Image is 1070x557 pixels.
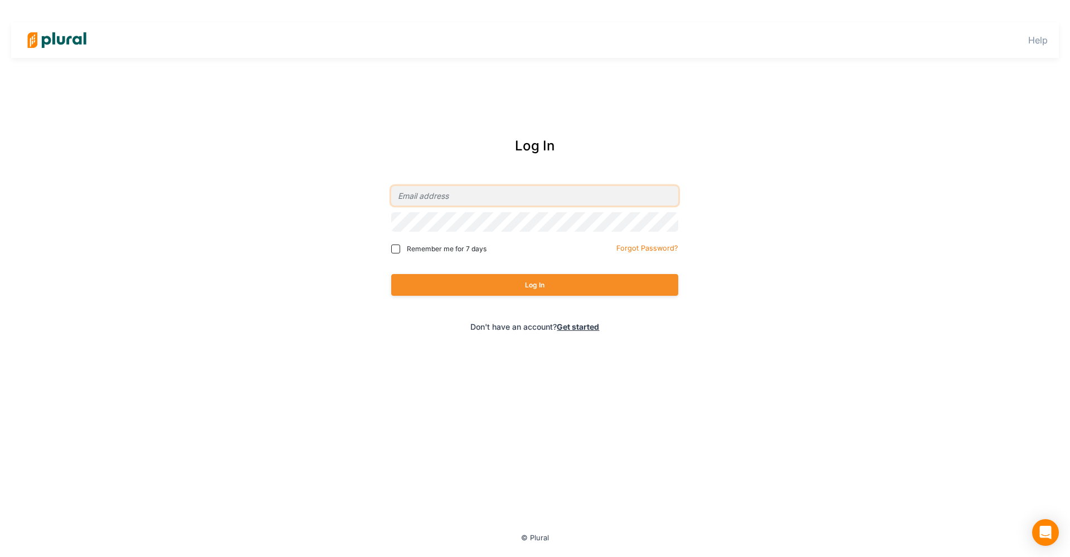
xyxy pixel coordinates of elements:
button: Log In [391,274,678,296]
input: Remember me for 7 days [391,245,400,253]
small: © Plural [521,534,549,542]
a: Forgot Password? [616,242,678,253]
div: Don't have an account? [344,321,727,333]
small: Forgot Password? [616,244,678,252]
input: Email address [391,186,678,206]
span: Remember me for 7 days [407,244,487,254]
a: Help [1028,35,1048,46]
div: Log In [344,136,727,156]
img: Logo for Plural [18,21,96,60]
a: Get started [557,322,599,331]
div: Open Intercom Messenger [1032,519,1059,546]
